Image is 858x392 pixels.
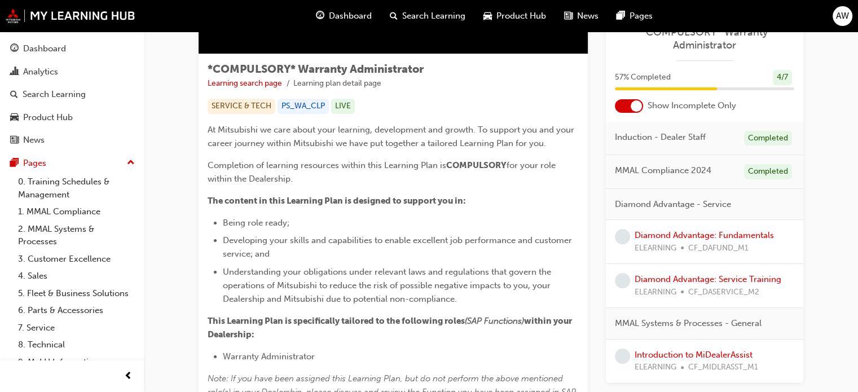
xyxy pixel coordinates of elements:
[316,9,324,23] span: guage-icon
[223,267,553,304] span: Understanding your obligations under relevant laws and regulations that govern the operations of ...
[10,67,19,77] span: chart-icon
[615,71,671,84] span: 57 % Completed
[5,153,139,174] button: Pages
[688,361,758,374] span: CF_MIDLRASST_M1
[483,9,492,23] span: car-icon
[223,235,574,259] span: Developing your skills and capabilities to enable excellent job performance and customer service;...
[630,10,653,23] span: Pages
[23,157,46,170] div: Pages
[615,198,731,211] span: Diamond Advantage - Service
[744,164,792,179] div: Completed
[5,61,139,82] a: Analytics
[5,38,139,59] a: Dashboard
[615,349,630,364] span: learningRecordVerb_NONE-icon
[402,10,465,23] span: Search Learning
[208,78,282,88] a: Learning search page
[615,26,794,51] a: *COMPULSORY* Warranty Administrator
[208,160,446,170] span: Completion of learning resources within this Learning Plan is
[6,8,135,23] img: mmal
[5,107,139,128] a: Product Hub
[14,173,139,203] a: 0. Training Schedules & Management
[223,351,315,362] span: Warranty Administrator
[208,63,424,76] span: *COMPULSORY* Warranty Administrator
[14,267,139,285] a: 4. Sales
[208,196,466,206] span: The content in this Learning Plan is designed to support you in:
[635,274,781,284] a: Diamond Advantage: Service Training
[577,10,599,23] span: News
[836,10,849,23] span: AW
[223,218,289,228] span: Being role ready;
[14,285,139,302] a: 5. Fleet & Business Solutions
[615,131,706,144] span: Induction - Dealer Staff
[14,302,139,319] a: 6. Parts & Accessories
[635,350,753,360] a: Introduction to MiDealerAssist
[23,42,66,55] div: Dashboard
[564,9,573,23] span: news-icon
[208,316,465,326] span: This Learning Plan is specifically tailored to the following roles
[833,6,852,26] button: AW
[14,319,139,337] a: 7. Service
[127,156,135,170] span: up-icon
[474,5,555,28] a: car-iconProduct Hub
[635,286,676,299] span: ELEARNING
[124,369,133,384] span: prev-icon
[10,90,18,100] span: search-icon
[635,230,774,240] a: Diamond Advantage: Fundamentals
[14,336,139,354] a: 8. Technical
[331,99,355,114] div: LIVE
[23,65,58,78] div: Analytics
[293,77,381,90] li: Learning plan detail page
[5,84,139,105] a: Search Learning
[14,203,139,221] a: 1. MMAL Compliance
[648,99,736,112] span: Show Incomplete Only
[208,160,558,184] span: for your role within the Dealership.
[615,164,711,177] span: MMAL Compliance 2024
[14,354,139,371] a: 9. MyLH Information
[688,286,759,299] span: CF_DASERVICE_M2
[615,229,630,244] span: learningRecordVerb_NONE-icon
[5,36,139,153] button: DashboardAnalyticsSearch LearningProduct HubNews
[446,160,507,170] span: COMPULSORY
[14,250,139,268] a: 3. Customer Excellence
[615,317,762,330] span: MMAL Systems & Processes - General
[688,242,749,255] span: CF_DAFUND_M1
[208,316,574,340] span: within your Dealership:
[635,242,676,255] span: ELEARNING
[208,99,275,114] div: SERVICE & TECH
[10,135,19,146] span: news-icon
[465,316,524,326] span: (SAP Functions)
[278,99,329,114] div: PS_WA_CLP
[10,113,19,123] span: car-icon
[5,130,139,151] a: News
[23,111,73,124] div: Product Hub
[744,131,792,146] div: Completed
[23,134,45,147] div: News
[10,158,19,169] span: pages-icon
[555,5,608,28] a: news-iconNews
[608,5,662,28] a: pages-iconPages
[23,88,86,101] div: Search Learning
[381,5,474,28] a: search-iconSearch Learning
[307,5,381,28] a: guage-iconDashboard
[615,273,630,288] span: learningRecordVerb_NONE-icon
[208,125,577,148] span: At Mitsubishi we care about your learning, development and growth. To support you and your career...
[14,221,139,250] a: 2. MMAL Systems & Processes
[10,44,19,54] span: guage-icon
[773,70,792,85] div: 4 / 7
[496,10,546,23] span: Product Hub
[329,10,372,23] span: Dashboard
[390,9,398,23] span: search-icon
[617,9,625,23] span: pages-icon
[635,361,676,374] span: ELEARNING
